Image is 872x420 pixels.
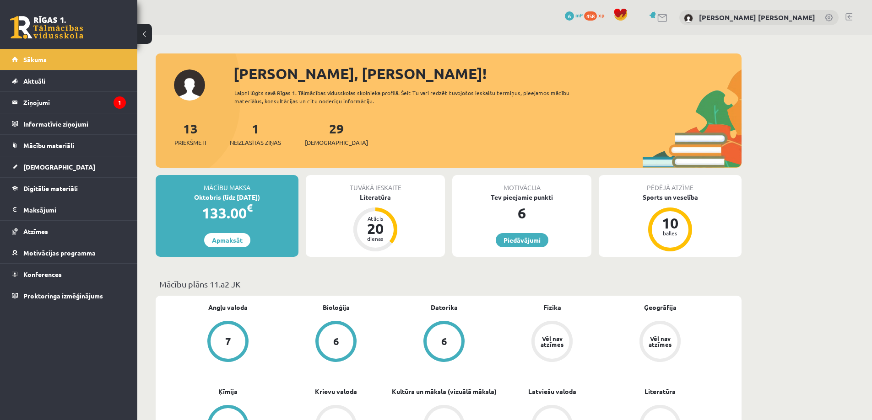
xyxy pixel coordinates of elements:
[699,13,815,22] a: [PERSON_NAME] [PERSON_NAME]
[23,113,126,134] legend: Informatīvie ziņojumi
[528,387,576,396] a: Latviešu valoda
[233,63,742,85] div: [PERSON_NAME], [PERSON_NAME]!
[647,335,673,347] div: Vēl nav atzīmes
[584,11,609,19] a: 458 xp
[12,156,126,177] a: [DEMOGRAPHIC_DATA]
[584,11,597,21] span: 458
[656,216,684,230] div: 10
[362,221,389,236] div: 20
[23,292,103,300] span: Proktoringa izmēģinājums
[306,192,445,253] a: Literatūra Atlicis 20 dienas
[159,278,738,290] p: Mācību plāns 11.a2 JK
[599,192,742,202] div: Sports un veselība
[225,336,231,346] div: 7
[12,199,126,220] a: Maksājumi
[23,227,48,235] span: Atzīmes
[656,230,684,236] div: balles
[114,96,126,109] i: 1
[12,92,126,113] a: Ziņojumi1
[565,11,583,19] a: 6 mP
[452,175,591,192] div: Motivācija
[645,387,676,396] a: Literatūra
[598,11,604,19] span: xp
[323,303,350,312] a: Bioloģija
[174,321,282,364] a: 7
[12,221,126,242] a: Atzīmes
[306,175,445,192] div: Tuvākā ieskaite
[315,387,357,396] a: Krievu valoda
[12,285,126,306] a: Proktoringa izmēģinājums
[392,387,497,396] a: Kultūra un māksla (vizuālā māksla)
[12,264,126,285] a: Konferences
[452,202,591,224] div: 6
[204,233,250,247] a: Apmaksāt
[10,16,83,39] a: Rīgas 1. Tālmācības vidusskola
[565,11,574,21] span: 6
[390,321,498,364] a: 6
[599,192,742,253] a: Sports un veselība 10 balles
[644,303,677,312] a: Ģeogrāfija
[12,70,126,91] a: Aktuāli
[23,163,95,171] span: [DEMOGRAPHIC_DATA]
[23,141,74,149] span: Mācību materiāli
[12,113,126,134] a: Informatīvie ziņojumi
[23,199,126,220] legend: Maksājumi
[218,387,238,396] a: Ķīmija
[247,201,253,214] span: €
[12,135,126,156] a: Mācību materiāli
[156,192,298,202] div: Oktobris (līdz [DATE])
[156,175,298,192] div: Mācību maksa
[575,11,583,19] span: mP
[23,92,126,113] legend: Ziņojumi
[606,321,714,364] a: Vēl nav atzīmes
[452,192,591,202] div: Tev pieejamie punkti
[208,303,248,312] a: Angļu valoda
[174,138,206,147] span: Priekšmeti
[230,120,281,147] a: 1Neizlasītās ziņas
[305,138,368,147] span: [DEMOGRAPHIC_DATA]
[12,178,126,199] a: Digitālie materiāli
[333,336,339,346] div: 6
[174,120,206,147] a: 13Priekšmeti
[543,303,561,312] a: Fizika
[12,242,126,263] a: Motivācijas programma
[23,184,78,192] span: Digitālie materiāli
[539,335,565,347] div: Vēl nav atzīmes
[431,303,458,312] a: Datorika
[230,138,281,147] span: Neizlasītās ziņas
[12,49,126,70] a: Sākums
[496,233,548,247] a: Piedāvājumi
[23,55,47,64] span: Sākums
[23,249,96,257] span: Motivācijas programma
[684,14,693,23] img: Juris Eduards Pleikšnis
[23,270,62,278] span: Konferences
[441,336,447,346] div: 6
[282,321,390,364] a: 6
[306,192,445,202] div: Literatūra
[234,89,586,105] div: Laipni lūgts savā Rīgas 1. Tālmācības vidusskolas skolnieka profilā. Šeit Tu vari redzēt tuvojošo...
[305,120,368,147] a: 29[DEMOGRAPHIC_DATA]
[156,202,298,224] div: 133.00
[362,216,389,221] div: Atlicis
[599,175,742,192] div: Pēdējā atzīme
[498,321,606,364] a: Vēl nav atzīmes
[23,77,45,85] span: Aktuāli
[362,236,389,241] div: dienas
